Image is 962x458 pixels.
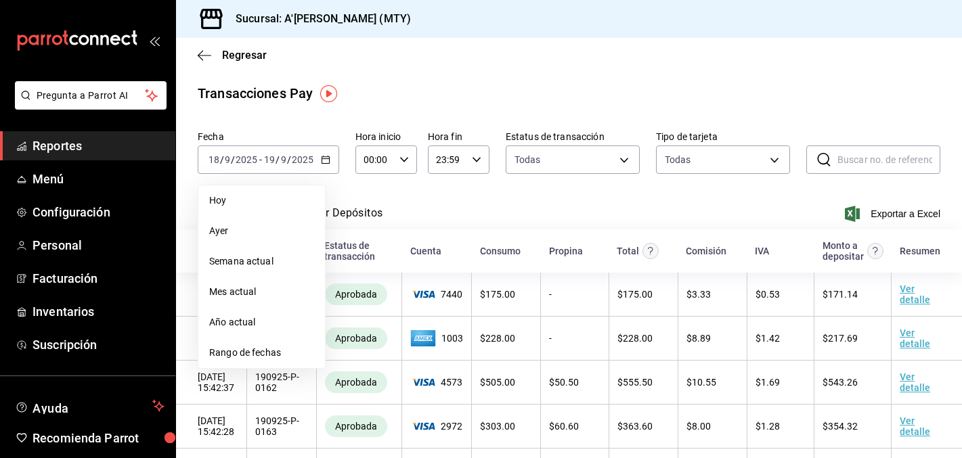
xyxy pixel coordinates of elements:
td: [DATE] 15:42:28 [176,405,246,449]
span: $ 175.00 [480,289,515,300]
button: open_drawer_menu [149,35,160,46]
div: Resumen [900,246,940,256]
span: $ 303.00 [480,421,515,432]
span: Suscripción [32,336,165,354]
span: / [231,154,235,165]
img: Tooltip marker [320,85,337,102]
svg: Este es el monto resultante del total pagado menos comisión e IVA. Esta será la parte que se depo... [867,243,883,259]
span: $ 8.89 [686,333,711,344]
span: Aprobada [330,377,382,388]
span: $ 171.14 [823,289,858,300]
span: $ 217.69 [823,333,858,344]
label: Tipo de tarjeta [656,132,790,141]
span: - [259,154,262,165]
div: Transacciones cobradas de manera exitosa. [325,415,387,437]
div: Transacciones cobradas de manera exitosa. [325,283,387,305]
td: - [541,273,609,317]
span: Semana actual [209,254,314,269]
span: 4573 [410,377,463,388]
span: / [220,154,224,165]
div: Transacciones cobradas de manera exitosa. [325,371,387,393]
span: Inventarios [32,302,165,321]
a: Ver detalle [900,327,930,349]
span: $ 354.32 [823,421,858,432]
button: Regresar [198,49,267,62]
span: Aprobada [330,333,382,344]
span: $ 8.00 [686,421,711,432]
label: Fecha [198,132,339,141]
input: -- [208,154,220,165]
td: [DATE] 15:42:37 [176,361,246,405]
div: Transacciones Pay [198,83,313,104]
span: 1003 [410,327,463,349]
span: Rango de fechas [209,346,314,360]
button: Pregunta a Parrot AI [15,81,167,110]
span: Mes actual [209,285,314,299]
span: $ 1.28 [756,421,780,432]
label: Hora inicio [355,132,417,141]
div: Propina [549,246,583,256]
span: $ 60.60 [549,421,579,432]
span: $ 175.00 [617,289,653,300]
button: Exportar a Excel [848,206,940,222]
span: Aprobada [330,421,382,432]
span: $ 3.33 [686,289,711,300]
a: Ver detalle [900,415,930,437]
span: Ayer [209,224,314,238]
label: Estatus de transacción [506,132,640,141]
span: Aprobada [330,289,382,300]
span: $ 505.00 [480,377,515,388]
label: Hora fin [428,132,489,141]
input: ---- [291,154,314,165]
span: Ayuda [32,398,147,414]
td: 190925-P-0162 [246,361,316,405]
div: Total [617,246,639,256]
span: $ 1.42 [756,333,780,344]
a: Pregunta a Parrot AI [9,98,167,112]
a: Ver detalle [900,371,930,393]
span: 2972 [410,421,463,432]
div: Transacciones cobradas de manera exitosa. [325,327,387,349]
span: $ 228.00 [480,333,515,344]
td: [DATE] 16:01:34 [176,317,246,361]
div: Cuenta [410,246,441,256]
span: Recomienda Parrot [32,429,165,447]
div: Consumo [480,246,521,256]
div: Todas [665,153,691,166]
span: Año actual [209,315,314,329]
td: [DATE] 16:12:14 [176,273,246,317]
input: -- [280,154,287,165]
span: Reportes [32,137,165,155]
input: ---- [235,154,258,165]
span: Personal [32,236,165,254]
span: $ 50.50 [549,377,579,388]
div: Monto a depositar [823,240,864,262]
a: Ver detalle [900,283,930,305]
input: Buscar no. de referencia [837,146,940,173]
span: $ 228.00 [617,333,653,344]
span: $ 363.60 [617,421,653,432]
svg: Este monto equivale al total pagado por el comensal antes de aplicar Comisión e IVA. [642,243,659,259]
span: $ 543.26 [823,377,858,388]
span: Hoy [209,193,314,208]
span: 7440 [410,289,463,300]
input: -- [224,154,231,165]
h3: Sucursal: A'[PERSON_NAME] (MTY) [225,11,411,27]
span: $ 555.50 [617,377,653,388]
span: / [287,154,291,165]
div: IVA [755,246,769,256]
button: Ver Depósitos [313,206,383,229]
span: $ 10.55 [686,377,716,388]
span: / [276,154,280,165]
span: $ 1.69 [756,377,780,388]
span: Todas [515,153,541,166]
span: Facturación [32,269,165,288]
div: Comisión [686,246,726,256]
span: Menú [32,170,165,188]
td: 190925-P-0163 [246,405,316,449]
input: -- [263,154,276,165]
span: Pregunta a Parrot AI [37,89,146,103]
span: Configuración [32,203,165,221]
